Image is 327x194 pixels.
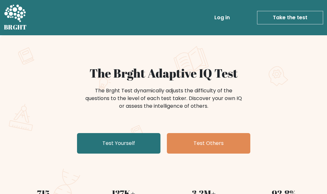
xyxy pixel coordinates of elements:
[257,11,323,24] a: Take the test
[83,87,244,110] div: The Brght Test dynamically adjusts the difficulty of the questions to the level of each test take...
[77,133,160,154] a: Test Yourself
[7,66,320,80] h1: The Brght Adaptive IQ Test
[4,3,27,33] a: BRGHT
[167,133,250,154] a: Test Others
[212,11,232,24] a: Log in
[4,23,27,31] h5: BRGHT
